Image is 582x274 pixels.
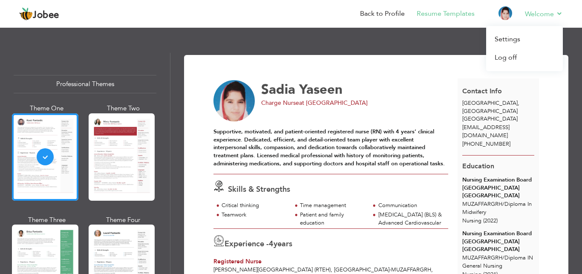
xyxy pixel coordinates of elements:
div: Teamwork [222,211,287,219]
strong: Supportive, motivated, and patient-oriented registered nurse (RN) with 4 years’ clinical experien... [213,128,445,167]
div: Nursing Examination Board [GEOGRAPHIC_DATA] [GEOGRAPHIC_DATA] [462,230,534,254]
img: No image [213,80,255,122]
div: Patient and family education [300,211,365,227]
span: [EMAIL_ADDRESS][DOMAIN_NAME] [462,124,510,139]
span: Education [462,162,494,171]
span: , [518,99,519,107]
div: [MEDICAL_DATA] (BLS) & Advanced Cardiovascular [378,211,444,227]
div: [GEOGRAPHIC_DATA] [458,99,539,123]
div: Time management [300,202,365,210]
div: Theme One [14,104,80,113]
img: jobee.io [19,7,33,21]
div: Communication [378,202,444,210]
span: Charge Nurse [261,99,299,107]
div: Theme Three [14,216,80,225]
img: Profile Img [498,6,512,20]
span: (2022) [483,217,498,225]
span: [PHONE_NUMBER] [462,140,510,148]
span: at [GEOGRAPHIC_DATA] [299,99,368,107]
span: / [502,200,504,208]
a: Resume Templates [417,9,475,19]
div: Theme Two [90,104,157,113]
a: Jobee [19,7,59,21]
span: Contact Info [462,87,502,96]
a: Welcome [525,9,563,19]
div: Nursing Examination Board [GEOGRAPHIC_DATA] [GEOGRAPHIC_DATA] [462,176,534,200]
a: Back to Profile [360,9,405,19]
span: Skills & Strengths [228,184,290,195]
span: Nursing [462,217,481,225]
span: [GEOGRAPHIC_DATA] [462,115,518,123]
span: - [389,266,391,274]
div: Critical thinking [222,202,287,210]
span: / [502,254,504,262]
a: Log off [486,49,563,67]
span: [GEOGRAPHIC_DATA] [462,99,518,107]
div: Professional Themes [14,75,156,93]
span: MUZAFFARGRH Diploma In Midwifery [462,200,532,216]
label: years [269,239,292,250]
span: 4 [269,239,274,249]
span: Sadia [261,81,295,98]
span: Jobee [33,11,59,20]
div: Theme Four [90,216,157,225]
span: [PERSON_NAME][GEOGRAPHIC_DATA] (RTEH), [GEOGRAPHIC_DATA] [213,266,389,274]
span: MUZAFFARGRH [391,266,431,274]
span: Experience - [225,239,269,249]
span: , [431,266,433,274]
a: Settings [486,30,563,49]
span: Registered Nurse [213,257,262,265]
span: Yaseen [299,81,343,98]
span: MUZAFFARGRH Diploma IN General Nursing [462,254,533,270]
